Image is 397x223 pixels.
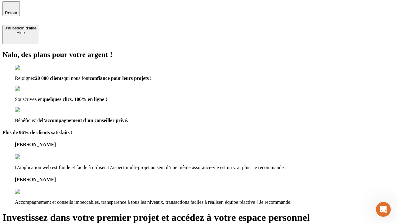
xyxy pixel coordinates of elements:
[2,25,39,44] button: J’ai besoin d'aideAide
[90,76,152,81] span: confiance pour leurs projets !
[42,118,128,123] span: l’accompagnement d’un conseiller privé.
[15,97,42,102] span: Souscrivez en
[15,86,42,92] img: checkmark
[15,154,46,160] img: reviews stars
[15,142,395,147] h4: [PERSON_NAME]
[15,118,42,123] span: Bénéficiez de
[5,11,17,15] span: Retour
[15,189,46,195] img: reviews stars
[5,30,37,35] div: Aide
[2,50,395,59] h2: Nalo, des plans pour votre argent !
[15,165,395,170] p: L’application web est fluide et facile à utiliser. L’aspect multi-projet au sein d’une même assur...
[2,130,395,135] h4: Plus de 96% de clients satisfaits !
[63,76,89,81] span: qui nous font
[15,199,395,205] p: Accompagnement et conseils impeccables, transparence à tous les niveaux, transactions faciles à r...
[2,1,20,16] button: Retour
[5,26,37,30] div: J’ai besoin d'aide
[376,202,391,217] iframe: Intercom live chat
[15,107,42,113] img: checkmark
[35,76,64,81] span: 20 000 clients
[15,76,35,81] span: Rejoignez
[15,177,395,182] h4: [PERSON_NAME]
[15,65,42,71] img: checkmark
[42,97,107,102] span: quelques clics, 100% en ligne !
